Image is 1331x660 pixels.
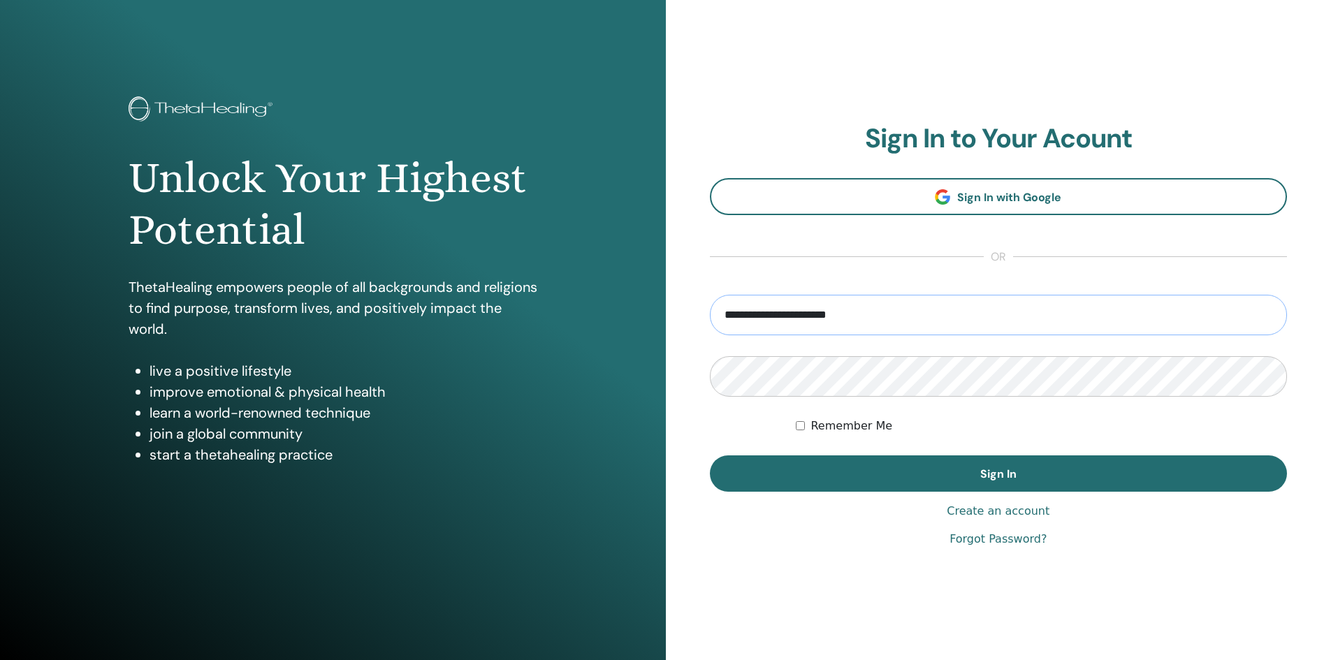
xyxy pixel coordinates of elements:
[150,402,537,423] li: learn a world-renowned technique
[957,190,1061,205] span: Sign In with Google
[150,360,537,381] li: live a positive lifestyle
[150,423,537,444] li: join a global community
[710,178,1288,215] a: Sign In with Google
[947,503,1049,520] a: Create an account
[710,123,1288,155] h2: Sign In to Your Acount
[950,531,1047,548] a: Forgot Password?
[150,444,537,465] li: start a thetahealing practice
[980,467,1017,481] span: Sign In
[129,152,537,256] h1: Unlock Your Highest Potential
[796,418,1287,434] div: Keep me authenticated indefinitely or until I manually logout
[810,418,892,434] label: Remember Me
[984,249,1013,265] span: or
[150,381,537,402] li: improve emotional & physical health
[129,277,537,339] p: ThetaHealing empowers people of all backgrounds and religions to find purpose, transform lives, a...
[710,455,1288,492] button: Sign In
